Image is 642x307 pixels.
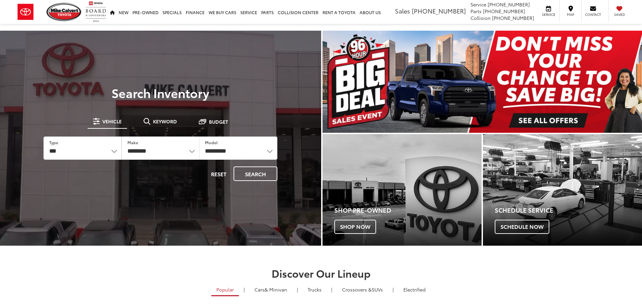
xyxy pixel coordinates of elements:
[127,140,138,145] label: Make
[102,119,122,124] span: Vehicle
[28,86,293,99] h3: Search Inventory
[84,268,559,279] h2: Discover Our Lineup
[295,286,300,293] li: |
[398,284,431,295] a: Electrified
[585,12,601,17] span: Contact
[495,207,642,214] h4: Schedule Service
[337,284,388,295] a: SUVs
[488,1,530,8] span: [PHONE_NUMBER]
[483,8,525,14] span: [PHONE_NUMBER]
[563,12,578,17] span: Map
[209,119,228,124] span: Budget
[49,140,58,145] label: Type
[483,134,642,246] div: Toyota
[323,134,482,246] a: Shop Pre-Owned Shop Now
[470,14,491,21] span: Collision
[342,286,372,293] span: Crossovers &
[205,166,232,181] button: Reset
[153,119,177,124] span: Keyword
[334,207,482,214] h4: Shop Pre-Owned
[334,220,376,234] span: Shop Now
[470,8,482,14] span: Parts
[47,3,82,21] img: Mike Calvert Toyota
[303,284,327,295] a: Trucks
[391,286,395,293] li: |
[265,286,287,293] span: & Minivan
[495,220,549,234] span: Schedule Now
[470,1,486,8] span: Service
[395,6,410,15] span: Sales
[211,284,239,296] a: Popular
[242,286,246,293] li: |
[483,134,642,246] a: Schedule Service Schedule Now
[492,14,534,21] span: [PHONE_NUMBER]
[205,140,218,145] label: Model
[234,166,277,181] button: Search
[612,12,627,17] span: Saved
[323,134,482,246] div: Toyota
[541,12,556,17] span: Service
[330,286,334,293] li: |
[412,6,466,15] span: [PHONE_NUMBER]
[249,284,292,295] a: Cars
